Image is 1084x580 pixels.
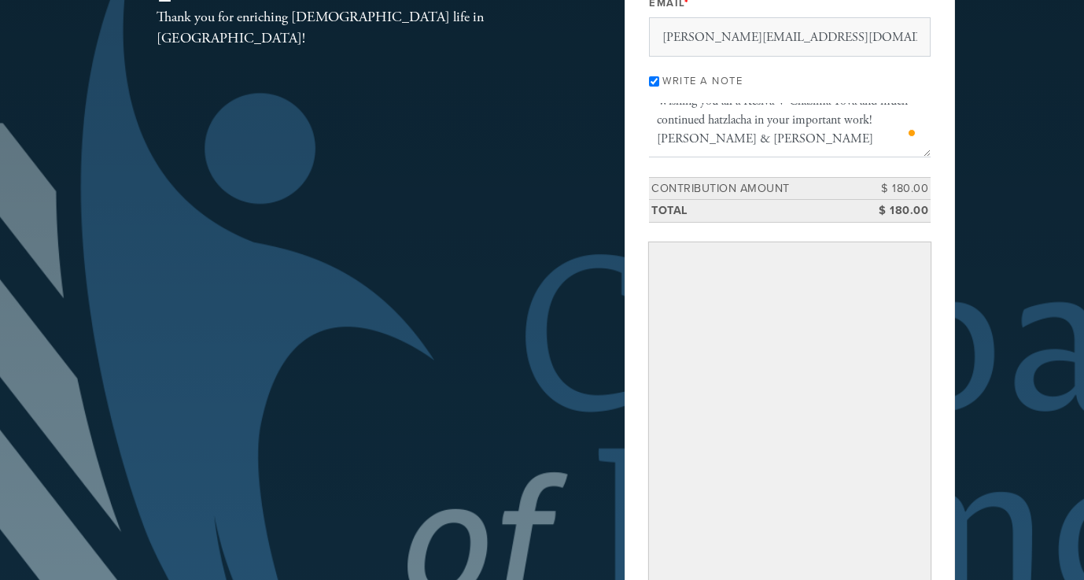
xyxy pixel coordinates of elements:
[860,200,931,223] td: $ 180.00
[649,103,931,157] textarea: To enrich screen reader interactions, please activate Accessibility in Grammarly extension settings
[649,177,860,200] td: Contribution Amount
[662,75,743,87] label: Write a note
[860,177,931,200] td: $ 180.00
[157,6,573,49] div: Thank you for enriching [DEMOGRAPHIC_DATA] life in [GEOGRAPHIC_DATA]!
[649,200,860,223] td: Total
